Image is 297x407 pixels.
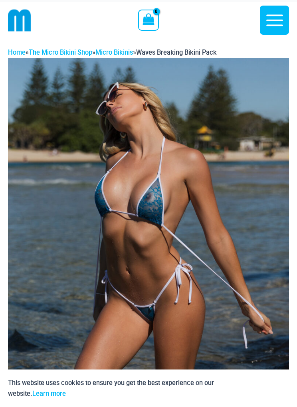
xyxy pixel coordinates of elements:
[8,377,249,399] p: This website uses cookies to ensure you get the best experience on our website.
[136,49,217,56] span: Waves Breaking Bikini Pack
[29,49,92,56] a: The Micro Bikini Shop
[8,9,31,32] img: cropped mm emblem
[255,377,289,399] button: Accept
[8,49,26,56] a: Home
[8,49,217,56] span: » » »
[138,10,158,30] a: View Shopping Cart, empty
[32,390,66,397] a: Learn more
[95,49,133,56] a: Micro Bikinis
